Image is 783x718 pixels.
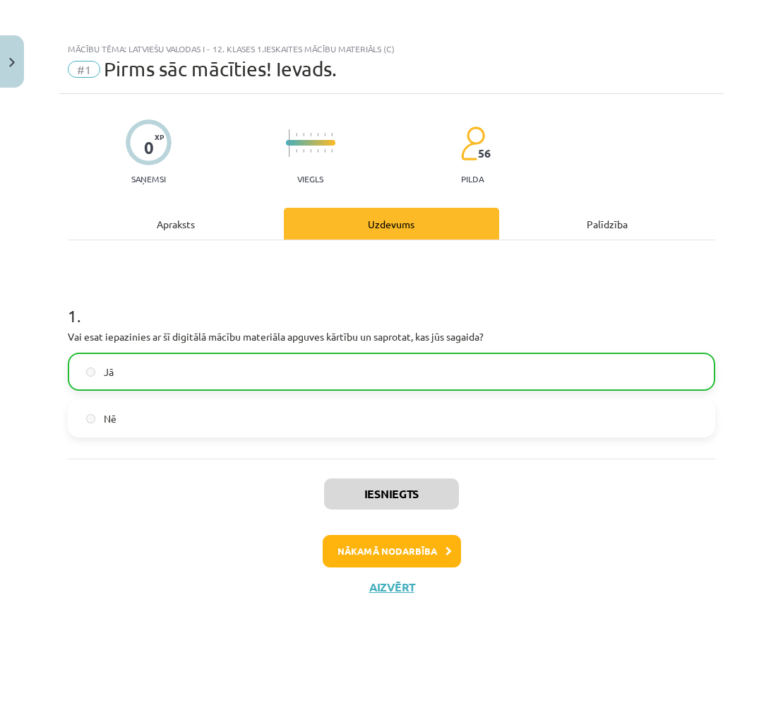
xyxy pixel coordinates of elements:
[324,478,459,510] button: Iesniegts
[317,133,318,136] img: icon-short-line-57e1e144782c952c97e751825c79c345078a6d821885a25fce030b3d8c18986b.svg
[303,133,304,136] img: icon-short-line-57e1e144782c952c97e751825c79c345078a6d821885a25fce030b3d8c18986b.svg
[324,133,325,136] img: icon-short-line-57e1e144782c952c97e751825c79c345078a6d821885a25fce030b3d8c18986b.svg
[499,208,715,240] div: Palīdzība
[296,133,297,136] img: icon-short-line-57e1e144782c952c97e751825c79c345078a6d821885a25fce030b3d8c18986b.svg
[144,138,154,158] div: 0
[289,129,290,157] img: icon-long-line-d9ea69661e0d244f92f715978eff75569469978d946b2353a9bb055b3ed8787d.svg
[310,133,311,136] img: icon-short-line-57e1e144782c952c97e751825c79c345078a6d821885a25fce030b3d8c18986b.svg
[104,365,114,379] span: Jā
[86,367,95,377] input: Jā
[297,174,323,184] p: Viegls
[303,149,304,153] img: icon-short-line-57e1e144782c952c97e751825c79c345078a6d821885a25fce030b3d8c18986b.svg
[460,126,485,161] img: students-c634bb4e5e11cddfef0936a35e636f08e4e9abd3cc4e673bd6f9a4125e45ecb1.svg
[310,149,311,153] img: icon-short-line-57e1e144782c952c97e751825c79c345078a6d821885a25fce030b3d8c18986b.svg
[155,133,164,141] span: XP
[104,57,337,81] span: Pirms sāc mācīties! Ievads.
[296,149,297,153] img: icon-short-line-57e1e144782c952c97e751825c79c345078a6d821885a25fce030b3d8c18986b.svg
[331,149,333,153] img: icon-short-line-57e1e144782c952c97e751825c79c345078a6d821885a25fce030b3d8c18986b.svg
[9,58,15,67] img: icon-close-lesson-0947bae3869378f0d4975bcd49f059093ad1ed9edebbc8119c70593378902aed.svg
[126,174,172,184] p: Saņemsi
[331,133,333,136] img: icon-short-line-57e1e144782c952c97e751825c79c345078a6d821885a25fce030b3d8c18986b.svg
[284,208,500,240] div: Uzdevums
[68,208,284,240] div: Apraksts
[365,580,419,594] button: Aizvērt
[68,281,715,325] h1: 1 .
[317,149,318,153] img: icon-short-line-57e1e144782c952c97e751825c79c345078a6d821885a25fce030b3d8c18986b.svg
[68,329,715,344] p: Vai esat iepazinies ar šī digitālā mācību materiāla apguves kārtību un saprotat, kas jūs sagaida?
[86,414,95,423] input: Nē
[324,149,325,153] img: icon-short-line-57e1e144782c952c97e751825c79c345078a6d821885a25fce030b3d8c18986b.svg
[478,147,491,160] span: 56
[104,411,116,426] span: Nē
[68,61,100,78] span: #1
[68,44,715,54] div: Mācību tēma: Latviešu valodas i - 12. klases 1.ieskaites mācību materiāls (c)
[461,174,484,184] p: pilda
[323,535,461,567] button: Nākamā nodarbība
